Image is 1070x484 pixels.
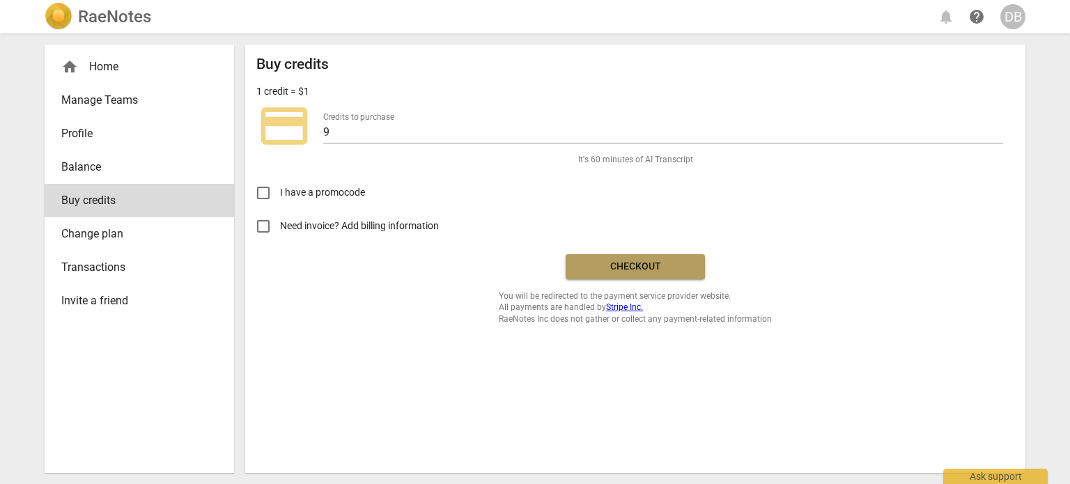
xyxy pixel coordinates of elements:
[577,260,694,274] span: Checkout
[45,184,234,217] a: Buy credits
[566,254,705,279] button: Checkout
[45,3,72,31] img: Logo
[61,159,206,175] span: Balance
[45,251,234,284] a: Transactions
[61,58,78,75] span: home
[499,290,772,325] span: You will be redirected to the payment service provider website. All payments are handled by RaeNo...
[943,469,1048,484] div: Ask support
[578,154,693,166] span: It's 60 minutes of AI Transcript
[61,125,206,142] span: Profile
[280,185,365,200] span: I have a promocode
[45,217,234,251] a: Change plan
[61,58,206,75] div: Home
[280,219,441,233] span: Need invoice? Add billing information
[61,192,206,209] span: Buy credits
[45,284,234,318] a: Invite a friend
[78,7,151,26] h2: RaeNotes
[45,50,234,84] div: Home
[61,226,206,242] span: Change plan
[964,4,989,29] a: Help
[256,56,329,73] h2: Buy credits
[968,8,985,25] span: help
[61,259,206,276] span: Transactions
[606,302,643,312] a: Stripe Inc.
[45,84,234,117] a: Manage Teams
[45,150,234,184] a: Balance
[256,98,312,154] span: credit_card
[61,292,206,309] span: Invite a friend
[61,92,206,109] span: Manage Teams
[45,3,151,31] a: LogoRaeNotes
[323,113,394,121] label: Credits to purchase
[45,117,234,150] a: Profile
[256,84,309,99] p: 1 credit = $1
[1000,4,1025,29] button: DB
